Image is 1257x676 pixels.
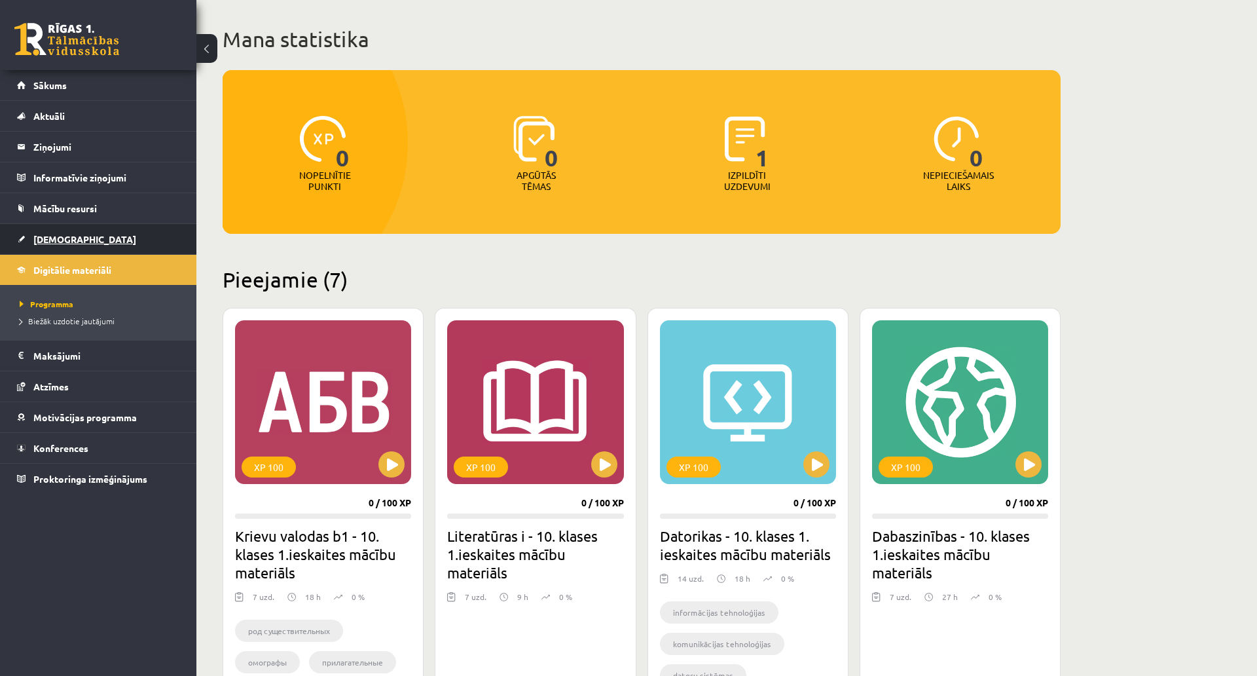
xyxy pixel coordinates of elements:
p: 0 % [559,591,572,603]
a: Sākums [17,70,180,100]
span: Biežāk uzdotie jautājumi [20,316,115,326]
a: Atzīmes [17,371,180,402]
p: Nopelnītie punkti [299,170,351,192]
a: Digitālie materiāli [17,255,180,285]
h2: Datorikas - 10. klases 1. ieskaites mācību materiāls [660,527,836,563]
a: Motivācijas programma [17,402,180,432]
a: Mācību resursi [17,193,180,223]
p: 0 % [352,591,365,603]
img: icon-clock-7be60019b62300814b6bd22b8e044499b485619524d84068768e800edab66f18.svg [934,116,979,162]
a: Informatīvie ziņojumi [17,162,180,193]
h1: Mana statistika [223,26,1061,52]
p: 27 h [942,591,958,603]
p: Izpildīti uzdevumi [721,170,773,192]
div: 14 uzd. [678,573,704,592]
div: XP 100 [242,457,296,478]
li: прилагательные [309,651,396,673]
li: омографы [235,651,300,673]
span: Aktuāli [33,110,65,122]
div: XP 100 [454,457,508,478]
legend: Informatīvie ziņojumi [33,162,180,193]
h2: Krievu valodas b1 - 10. klases 1.ieskaites mācību materiāls [235,527,411,582]
a: Maksājumi [17,341,180,371]
div: 7 uzd. [890,591,911,610]
img: icon-learned-topics-4a711ccc23c960034f471b6e78daf4a3bad4a20eaf4de84257b87e66633f6470.svg [513,116,555,162]
span: 0 [336,116,350,170]
li: informācijas tehnoloģijas [660,601,778,624]
span: 0 [545,116,558,170]
a: Proktoringa izmēģinājums [17,464,180,494]
h2: Literatūras i - 10. klases 1.ieskaites mācību materiāls [447,527,623,582]
p: 9 h [517,591,528,603]
p: 0 % [989,591,1002,603]
a: Biežāk uzdotie jautājumi [20,315,183,327]
span: Mācību resursi [33,202,97,214]
img: icon-completed-tasks-ad58ae20a441b2904462921112bc710f1caf180af7a3daa7317a5a94f2d26646.svg [725,116,765,162]
legend: Maksājumi [33,341,180,371]
span: Atzīmes [33,381,69,392]
div: 7 uzd. [465,591,486,610]
div: 7 uzd. [253,591,274,610]
h2: Dabaszinības - 10. klases 1.ieskaites mācību materiāls [872,527,1048,582]
p: 18 h [305,591,321,603]
a: Konferences [17,433,180,463]
li: род существительных [235,620,343,642]
div: XP 100 [666,457,721,478]
p: Nepieciešamais laiks [923,170,994,192]
span: Sākums [33,79,67,91]
span: [DEMOGRAPHIC_DATA] [33,233,136,245]
div: XP 100 [879,457,933,478]
span: Digitālie materiāli [33,264,111,276]
li: komunikācijas tehnoloģijas [660,633,784,655]
span: 0 [970,116,983,170]
a: Rīgas 1. Tālmācības vidusskola [14,23,119,56]
p: 0 % [781,573,794,584]
span: Motivācijas programma [33,411,137,423]
a: Aktuāli [17,101,180,131]
a: Programma [20,298,183,310]
a: [DEMOGRAPHIC_DATA] [17,224,180,254]
p: Apgūtās tēmas [511,170,562,192]
span: 1 [756,116,769,170]
p: 18 h [735,573,750,584]
img: icon-xp-0682a9bc20223a9ccc6f5883a126b849a74cddfe5390d2b41b4391c66f2066e7.svg [300,116,346,162]
span: Programma [20,299,73,309]
a: Ziņojumi [17,132,180,162]
span: Proktoringa izmēģinājums [33,473,147,485]
legend: Ziņojumi [33,132,180,162]
h2: Pieejamie (7) [223,267,1061,292]
span: Konferences [33,442,88,454]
